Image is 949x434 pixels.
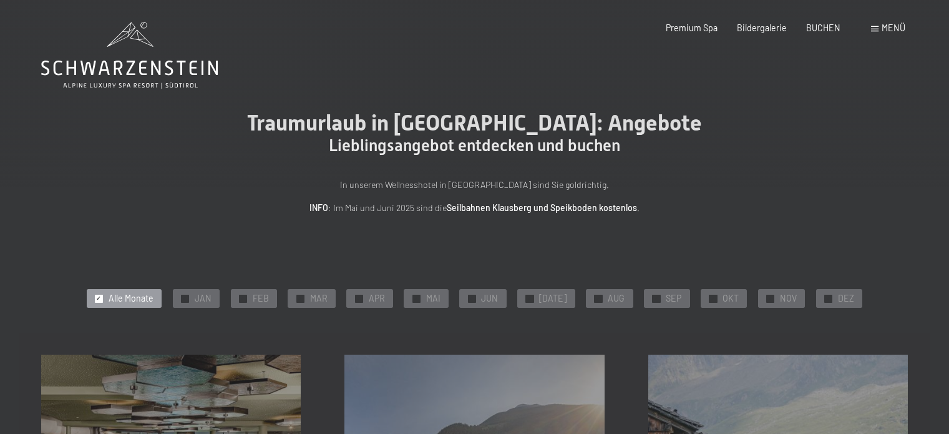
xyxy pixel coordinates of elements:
[469,295,474,302] span: ✓
[109,292,153,305] span: Alle Monate
[711,295,716,302] span: ✓
[200,201,749,215] p: : Im Mai und Juni 2025 sind die .
[666,292,681,305] span: SEP
[356,295,361,302] span: ✓
[654,295,659,302] span: ✓
[447,202,637,213] strong: Seilbahnen Klausberg und Speikboden kostenlos
[253,292,269,305] span: FEB
[527,295,532,302] span: ✓
[240,295,245,302] span: ✓
[539,292,567,305] span: [DATE]
[369,292,385,305] span: APR
[882,22,905,33] span: Menü
[309,202,328,213] strong: INFO
[838,292,854,305] span: DEZ
[310,292,328,305] span: MAR
[481,292,498,305] span: JUN
[200,178,749,192] p: In unserem Wellnesshotel in [GEOGRAPHIC_DATA] sind Sie goldrichtig.
[414,295,419,302] span: ✓
[666,22,718,33] a: Premium Spa
[195,292,212,305] span: JAN
[426,292,440,305] span: MAI
[182,295,187,302] span: ✓
[780,292,797,305] span: NOV
[608,292,625,305] span: AUG
[298,295,303,302] span: ✓
[596,295,601,302] span: ✓
[768,295,773,302] span: ✓
[96,295,101,302] span: ✓
[737,22,787,33] a: Bildergalerie
[826,295,831,302] span: ✓
[806,22,840,33] a: BUCHEN
[329,136,620,155] span: Lieblingsangebot entdecken und buchen
[247,110,702,136] span: Traumurlaub in [GEOGRAPHIC_DATA]: Angebote
[723,292,739,305] span: OKT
